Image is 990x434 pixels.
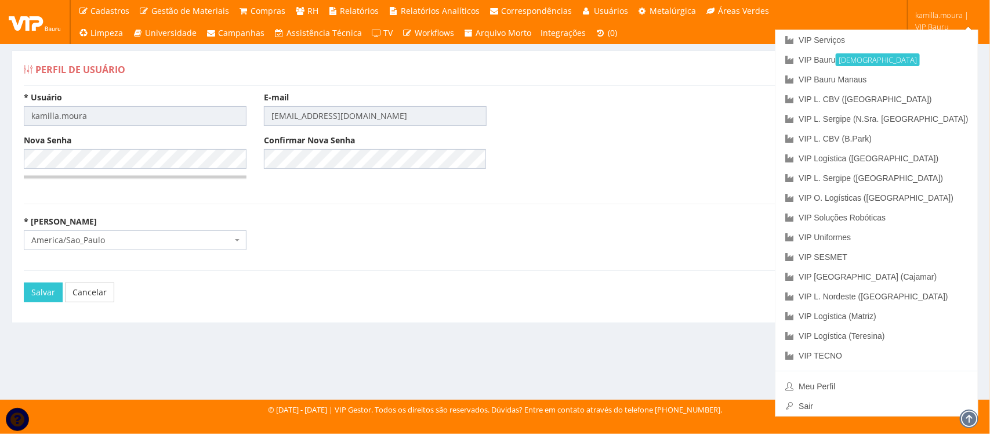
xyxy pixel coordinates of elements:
a: VIP Serviços [775,30,978,50]
a: Assistência Técnica [270,22,367,44]
label: Confirmar Nova Senha [264,135,355,146]
span: (0) [608,27,617,38]
a: VIP Soluções Robóticas [775,208,978,227]
a: VIP Logística ([GEOGRAPHIC_DATA]) [775,149,978,168]
div: © [DATE] - [DATE] | VIP Gestor. Todos os direitos são reservados. Dúvidas? Entre em contato atrav... [268,404,722,415]
span: Campanhas [219,27,265,38]
span: Compras [251,5,286,16]
label: * Usuário [24,92,62,103]
input: Salvar [24,283,63,302]
a: Integrações [536,22,591,44]
span: Áreas Verdes [718,5,769,16]
span: Correspondências [502,5,572,16]
span: kamilla.moura | VIP Bauru [915,9,975,32]
a: VIP L. Nordeste ([GEOGRAPHIC_DATA]) [775,287,978,306]
a: Cancelar [65,283,114,302]
a: VIP Bauru Manaus [775,70,978,89]
a: VIP Uniformes [775,227,978,247]
a: VIP SESMET [775,247,978,267]
span: Integrações [541,27,586,38]
label: Nova Senha [24,135,71,146]
span: Perfil de Usuário [35,63,125,76]
span: Cadastros [91,5,130,16]
span: Metalúrgica [650,5,697,16]
span: Relatórios [340,5,379,16]
span: TV [384,27,393,38]
a: VIP TECNO [775,346,978,366]
span: Limpeza [91,27,124,38]
a: VIP Logística (Teresina) [775,326,978,346]
a: Campanhas [201,22,270,44]
a: Sair [775,396,978,416]
a: VIP L. CBV ([GEOGRAPHIC_DATA]) [775,89,978,109]
a: VIP L. CBV (B.Park) [775,129,978,149]
a: TV [367,22,398,44]
span: Relatórios Analíticos [401,5,480,16]
span: Assistência Técnica [287,27,362,38]
label: * [PERSON_NAME] [24,216,97,227]
span: America/Sao_Paulo [31,234,232,246]
a: Universidade [128,22,202,44]
a: VIP L. Sergipe (N.Sra. [GEOGRAPHIC_DATA]) [775,109,978,129]
span: Universidade [145,27,197,38]
a: VIP O. Logísticas ([GEOGRAPHIC_DATA]) [775,188,978,208]
a: Limpeza [74,22,128,44]
span: Arquivo Morto [476,27,532,38]
span: Usuários [594,5,628,16]
img: logo [9,13,61,31]
span: Workflows [415,27,454,38]
span: Gestão de Materiais [151,5,229,16]
span: RH [307,5,318,16]
a: Meu Perfil [775,377,978,396]
a: VIP L. Sergipe ([GEOGRAPHIC_DATA]) [775,168,978,188]
a: Arquivo Morto [459,22,536,44]
a: (0) [591,22,622,44]
a: Workflows [398,22,459,44]
a: VIP Bauru[DEMOGRAPHIC_DATA] [775,50,978,70]
small: [DEMOGRAPHIC_DATA] [836,53,920,66]
span: America/Sao_Paulo [24,230,246,250]
a: VIP Logística (Matriz) [775,306,978,326]
label: E-mail [264,92,289,103]
a: VIP [GEOGRAPHIC_DATA] (Cajamar) [775,267,978,287]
